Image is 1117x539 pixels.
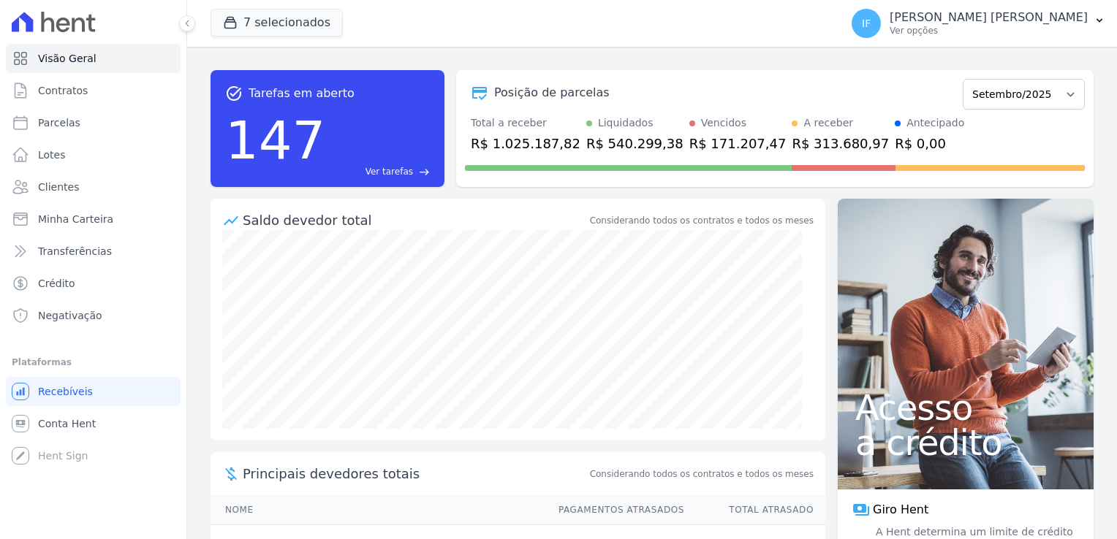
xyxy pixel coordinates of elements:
[6,140,181,169] a: Lotes
[6,237,181,266] a: Transferências
[6,204,181,234] a: Minha Carteira
[211,495,545,525] th: Nome
[211,9,343,37] button: 7 selecionados
[38,212,113,226] span: Minha Carteira
[243,210,587,230] div: Saldo devedor total
[249,85,355,102] span: Tarefas em aberto
[38,180,79,194] span: Clientes
[545,495,685,525] th: Pagamentos Atrasados
[331,165,430,178] a: Ver tarefas east
[6,76,181,105] a: Contratos
[38,148,66,162] span: Lotes
[862,18,871,28] span: IF
[225,85,243,102] span: task_alt
[38,244,112,259] span: Transferências
[6,269,181,298] a: Crédito
[6,409,181,438] a: Conta Hent
[792,134,889,153] div: R$ 313.680,97
[855,390,1076,425] span: Acesso
[38,115,80,130] span: Parcelas
[890,25,1088,37] p: Ver opções
[38,308,102,323] span: Negativação
[890,10,1088,25] p: [PERSON_NAME] [PERSON_NAME]
[419,167,430,177] span: east
[38,83,88,98] span: Contratos
[12,353,175,371] div: Plataformas
[38,276,75,291] span: Crédito
[6,44,181,73] a: Visão Geral
[873,501,928,519] span: Giro Hent
[840,3,1117,44] button: IF [PERSON_NAME] [PERSON_NAME] Ver opções
[38,51,96,66] span: Visão Geral
[6,301,181,330] a: Negativação
[855,425,1076,460] span: a crédito
[590,214,814,227] div: Considerando todos os contratos e todos os meses
[803,115,853,131] div: A receber
[689,134,787,153] div: R$ 171.207,47
[598,115,654,131] div: Liquidados
[471,134,580,153] div: R$ 1.025.187,82
[243,464,587,483] span: Principais devedores totais
[38,416,96,431] span: Conta Hent
[906,115,964,131] div: Antecipado
[6,108,181,137] a: Parcelas
[38,384,93,399] span: Recebíveis
[366,165,413,178] span: Ver tarefas
[494,84,610,102] div: Posição de parcelas
[586,134,684,153] div: R$ 540.299,38
[6,172,181,202] a: Clientes
[895,134,964,153] div: R$ 0,00
[590,467,814,481] span: Considerando todos os contratos e todos os meses
[701,115,746,131] div: Vencidos
[471,115,580,131] div: Total a receber
[685,495,825,525] th: Total Atrasado
[225,102,325,178] div: 147
[6,377,181,406] a: Recebíveis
